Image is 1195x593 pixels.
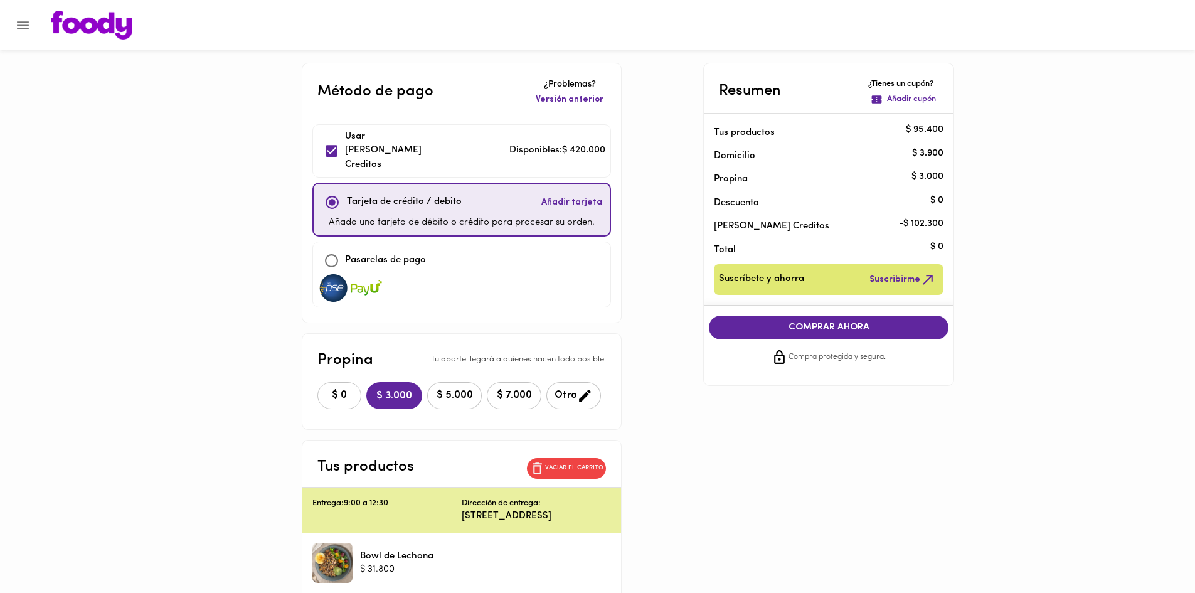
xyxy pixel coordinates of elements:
p: Añadir cupón [887,93,936,105]
iframe: Messagebird Livechat Widget [1122,520,1182,580]
span: $ 5.000 [435,390,474,402]
p: Propina [714,173,923,186]
p: Domicilio [714,149,755,163]
img: visa [351,274,382,302]
p: $ 3.900 [912,147,943,160]
p: Vaciar el carrito [545,464,603,473]
span: Otro [555,388,593,403]
button: $ 3.000 [366,382,422,409]
button: Añadir tarjeta [539,189,605,216]
span: Suscríbete y ahorra [719,272,804,287]
p: $ 0 [930,194,943,207]
span: Versión anterior [536,93,603,106]
p: Tu aporte llegará a quienes hacen todo posible. [431,354,606,366]
p: Propina [317,349,373,371]
p: Método de pago [317,80,433,103]
span: Suscribirme [869,272,936,287]
p: Tus productos [317,456,414,478]
button: $ 0 [317,382,361,409]
span: $ 3.000 [376,390,412,402]
button: Añadir cupón [868,91,938,108]
button: Suscribirme [867,269,938,290]
button: COMPRAR AHORA [709,316,948,339]
p: Resumen [719,80,781,102]
span: COMPRAR AHORA [721,322,936,333]
p: ¿Tienes un cupón? [868,78,938,90]
img: visa [318,274,349,302]
p: Usar [PERSON_NAME] Creditos [345,130,433,173]
p: Descuento [714,196,759,210]
p: Añada una tarjeta de débito o crédito para procesar su orden. [329,216,595,230]
p: Dirección de entrega: [462,498,541,510]
button: $ 7.000 [487,382,541,409]
p: $ 95.400 [906,124,943,137]
p: Total [714,243,923,257]
button: Versión anterior [533,91,606,109]
p: $ 3.000 [911,170,943,183]
span: $ 7.000 [495,390,533,402]
p: Pasarelas de pago [345,254,426,268]
p: Entrega: 9:00 a 12:30 [312,498,462,510]
button: Menu [8,10,38,41]
p: Bowl de Lechona [360,550,433,563]
p: [PERSON_NAME] Creditos [714,220,923,233]
p: Tarjeta de crédito / debito [347,195,462,210]
img: logo.png [51,11,132,40]
span: Añadir tarjeta [541,196,602,209]
p: $ 31.800 [360,563,433,576]
button: Vaciar el carrito [527,458,606,479]
p: $ 0 [930,241,943,254]
button: Otro [546,382,601,409]
span: Compra protegida y segura. [789,351,886,364]
p: Disponibles: $ 420.000 [509,144,605,158]
p: [STREET_ADDRESS] [462,510,611,523]
p: ¿Problemas? [533,78,606,91]
div: Bowl de Lechona [312,543,353,583]
p: Tus productos [714,126,923,139]
button: $ 5.000 [427,382,482,409]
p: - $ 102.300 [899,217,943,230]
span: $ 0 [326,390,353,402]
